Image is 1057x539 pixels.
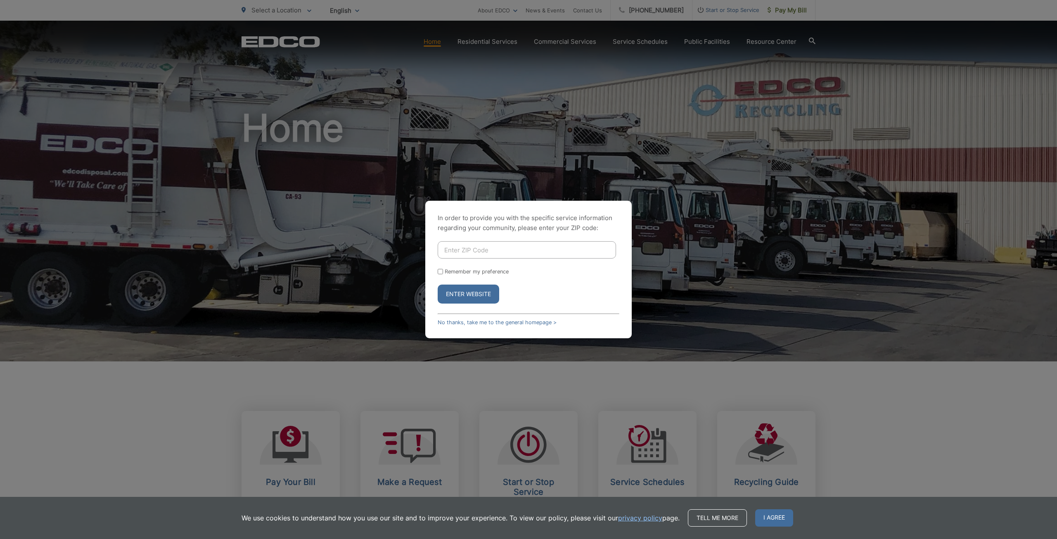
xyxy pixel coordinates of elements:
button: Enter Website [438,285,499,304]
input: Enter ZIP Code [438,241,616,259]
label: Remember my preference [445,268,509,275]
span: I agree [755,509,793,527]
a: No thanks, take me to the general homepage > [438,319,557,325]
p: We use cookies to understand how you use our site and to improve your experience. To view our pol... [242,513,680,523]
p: In order to provide you with the specific service information regarding your community, please en... [438,213,619,233]
a: Tell me more [688,509,747,527]
a: privacy policy [618,513,662,523]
